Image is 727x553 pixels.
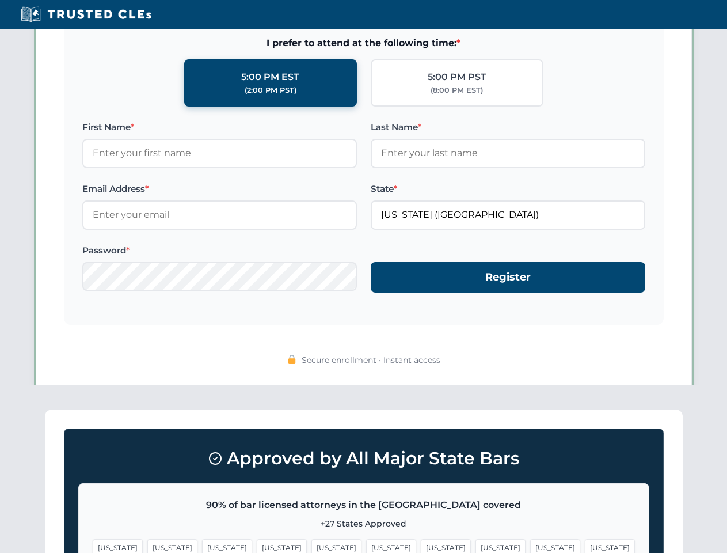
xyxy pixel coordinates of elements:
[78,443,649,474] h3: Approved by All Major State Bars
[371,182,645,196] label: State
[371,120,645,134] label: Last Name
[287,355,296,364] img: 🔒
[17,6,155,23] img: Trusted CLEs
[93,498,635,513] p: 90% of bar licensed attorneys in the [GEOGRAPHIC_DATA] covered
[82,200,357,229] input: Enter your email
[371,200,645,229] input: Florida (FL)
[82,182,357,196] label: Email Address
[371,262,645,293] button: Register
[241,70,299,85] div: 5:00 PM EST
[431,85,483,96] div: (8:00 PM EST)
[82,120,357,134] label: First Name
[371,139,645,168] input: Enter your last name
[302,354,440,366] span: Secure enrollment • Instant access
[428,70,486,85] div: 5:00 PM PST
[82,139,357,168] input: Enter your first name
[82,244,357,257] label: Password
[93,517,635,530] p: +27 States Approved
[82,36,645,51] span: I prefer to attend at the following time:
[245,85,296,96] div: (2:00 PM PST)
